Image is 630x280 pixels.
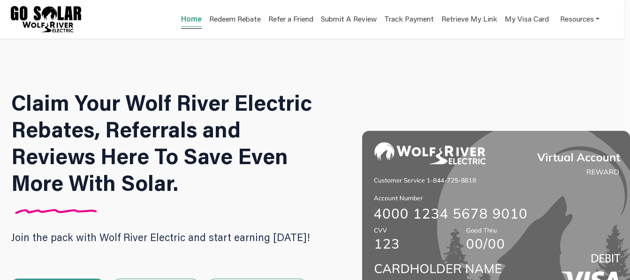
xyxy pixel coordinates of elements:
a: Resources [560,9,600,29]
a: Retrieve My Link [441,14,497,27]
p: Join the pack with Wolf River Electric and start earning [DATE]! [11,227,330,248]
img: Program logo [11,6,81,32]
a: Redeem Rebate [209,14,261,27]
a: My Visa Card [505,9,549,29]
a: Home [181,14,202,27]
a: Submit A Review [321,14,377,27]
h1: Claim Your Wolf River Electric Rebates, Referrals and Reviews Here To Save Even More With Solar. [11,89,330,196]
a: Refer a Friend [268,14,313,27]
img: Divider [11,209,101,214]
a: Track Payment [384,14,434,27]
